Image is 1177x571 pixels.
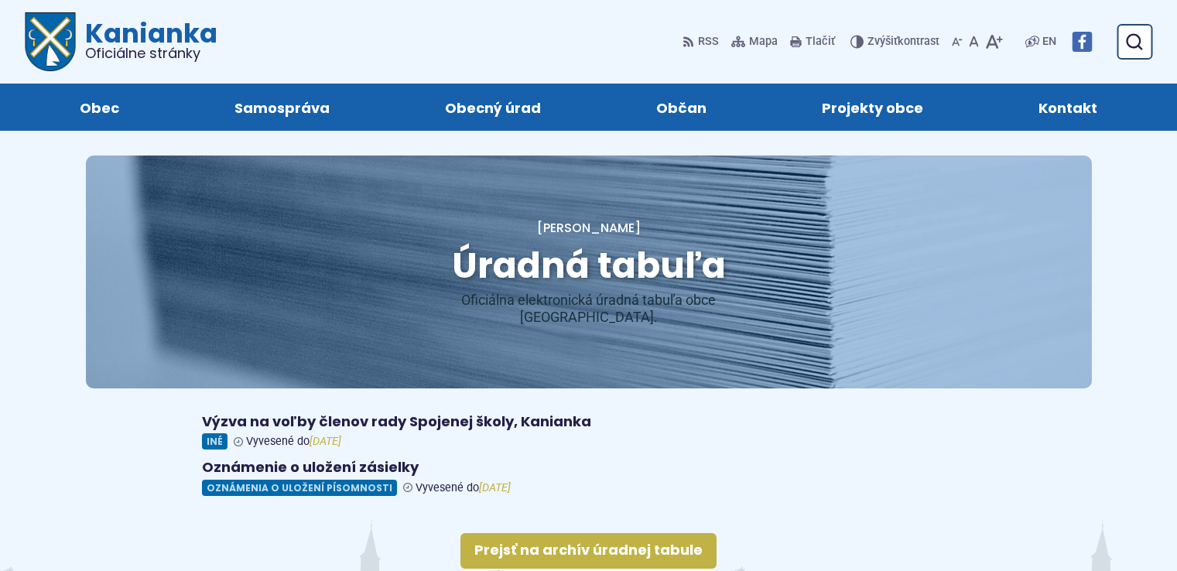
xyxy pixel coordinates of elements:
a: Obecný úrad [402,84,583,131]
button: Zmenšiť veľkosť písma [949,26,966,58]
h4: Oznámenie o uložení zásielky [202,459,976,477]
a: Oznámenie o uložení zásielky Oznámenia o uložení písomnosti Vyvesené do[DATE] [202,459,976,496]
a: Občan [614,84,749,131]
span: Projekty obce [822,84,923,131]
button: Zväčšiť veľkosť písma [982,26,1006,58]
span: RSS [698,32,719,51]
button: Tlačiť [787,26,838,58]
span: Úradná tabuľa [452,241,726,290]
h4: Výzva na voľby členov rady Spojenej školy, Kanianka [202,413,976,431]
a: EN [1039,32,1059,51]
p: Oficiálna elektronická úradná tabuľa obce [GEOGRAPHIC_DATA]. [403,292,775,327]
span: Zvýšiť [867,35,898,48]
a: Projekty obce [780,84,966,131]
a: Výzva na voľby členov rady Spojenej školy, Kanianka Iné Vyvesené do[DATE] [202,413,976,450]
span: Obec [80,84,119,131]
span: Mapa [749,32,778,51]
span: kontrast [867,36,939,49]
a: Obec [37,84,161,131]
a: [PERSON_NAME] [537,219,641,237]
button: Nastaviť pôvodnú veľkosť písma [966,26,982,58]
span: Oficiálne stránky [85,46,217,60]
span: Tlačiť [806,36,835,49]
a: Prejsť na archív úradnej tabule [460,533,717,569]
a: Samospráva [192,84,371,131]
button: Zvýšiťkontrast [850,26,943,58]
a: Logo Kanianka, prejsť na domovskú stránku. [25,12,217,71]
a: RSS [683,26,722,58]
img: Prejsť na domovskú stránku [25,12,76,71]
span: Občan [656,84,707,131]
span: EN [1042,32,1056,51]
span: Kanianka [76,20,217,60]
span: Kontakt [1038,84,1097,131]
img: Prejsť na Facebook stránku [1072,32,1092,52]
a: Mapa [728,26,781,58]
span: Obecný úrad [445,84,541,131]
a: Kontakt [997,84,1140,131]
span: Samospráva [234,84,330,131]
